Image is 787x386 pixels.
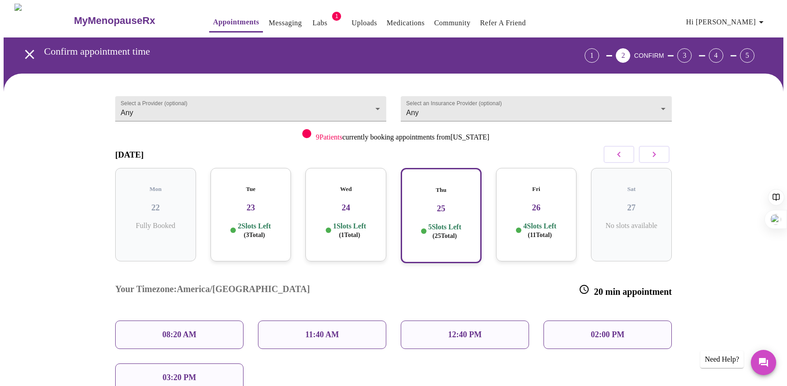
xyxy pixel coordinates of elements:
p: 1 Slots Left [333,222,366,239]
button: Uploads [348,14,381,32]
p: No slots available [598,222,665,230]
p: Fully Booked [122,222,189,230]
p: 03:20 PM [163,373,196,382]
button: open drawer [16,41,43,68]
h3: [DATE] [115,150,144,160]
span: ( 3 Total) [244,232,265,238]
h3: Your Timezone: America/[GEOGRAPHIC_DATA] [115,284,310,297]
p: 4 Slots Left [523,222,556,239]
span: CONFIRM [634,52,664,59]
div: Need Help? [700,351,744,368]
h3: MyMenopauseRx [74,15,155,27]
h3: 23 [218,203,284,213]
button: Hi [PERSON_NAME] [683,13,770,31]
button: Labs [305,14,334,32]
button: Refer a Friend [476,14,529,32]
a: Uploads [351,17,377,29]
span: ( 25 Total) [432,233,457,239]
span: Hi [PERSON_NAME] [686,16,767,28]
button: Appointments [209,13,262,33]
h3: 27 [598,203,665,213]
h5: Fri [503,186,570,193]
p: 08:20 AM [162,330,197,339]
span: ( 1 Total) [339,232,360,238]
span: 9 Patients [316,133,342,141]
h3: 20 min appointment [579,284,672,297]
p: currently booking appointments from [US_STATE] [316,133,489,141]
div: 1 [585,48,599,63]
h5: Thu [409,186,473,194]
a: Appointments [213,16,259,28]
img: MyMenopauseRx Logo [14,4,73,37]
div: Any [401,96,672,121]
div: 4 [709,48,723,63]
p: 11:40 AM [305,330,339,339]
h3: Confirm appointment time [44,46,534,57]
div: 5 [740,48,754,63]
h5: Tue [218,186,284,193]
button: Messages [751,350,776,375]
h5: Sat [598,186,665,193]
div: 3 [677,48,692,63]
button: Community [431,14,474,32]
button: Medications [383,14,428,32]
h3: 26 [503,203,570,213]
a: MyMenopauseRx [73,5,191,37]
span: 1 [332,12,341,21]
h5: Wed [313,186,379,193]
h5: Mon [122,186,189,193]
p: 5 Slots Left [428,223,461,240]
a: Community [434,17,471,29]
p: 02:00 PM [591,330,624,339]
a: Refer a Friend [480,17,526,29]
div: Any [115,96,386,121]
h3: 22 [122,203,189,213]
button: Messaging [265,14,305,32]
h3: 24 [313,203,379,213]
a: Medications [387,17,425,29]
h3: 25 [409,204,473,214]
p: 2 Slots Left [238,222,271,239]
div: 2 [616,48,630,63]
a: Messaging [269,17,302,29]
span: ( 11 Total) [528,232,552,238]
a: Labs [313,17,328,29]
p: 12:40 PM [448,330,482,339]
